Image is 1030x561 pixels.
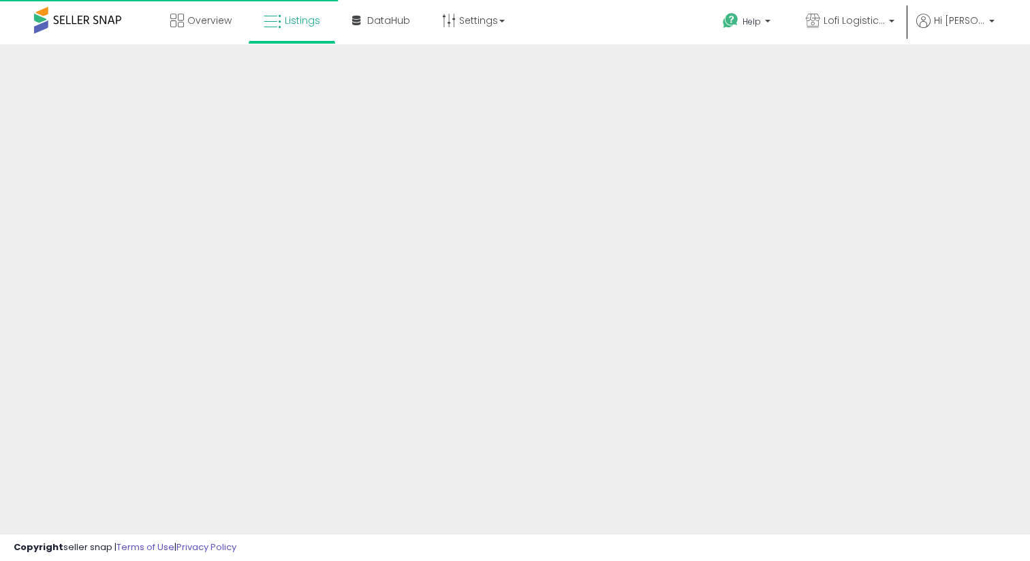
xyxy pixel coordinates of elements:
[187,14,232,27] span: Overview
[285,14,320,27] span: Listings
[916,14,995,44] a: Hi [PERSON_NAME]
[367,14,410,27] span: DataHub
[14,541,236,554] div: seller snap | |
[722,12,739,29] i: Get Help
[14,541,63,554] strong: Copyright
[116,541,174,554] a: Terms of Use
[743,16,761,27] span: Help
[712,2,784,44] a: Help
[934,14,985,27] span: Hi [PERSON_NAME]
[824,14,885,27] span: Lofi Logistics LLC
[176,541,236,554] a: Privacy Policy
